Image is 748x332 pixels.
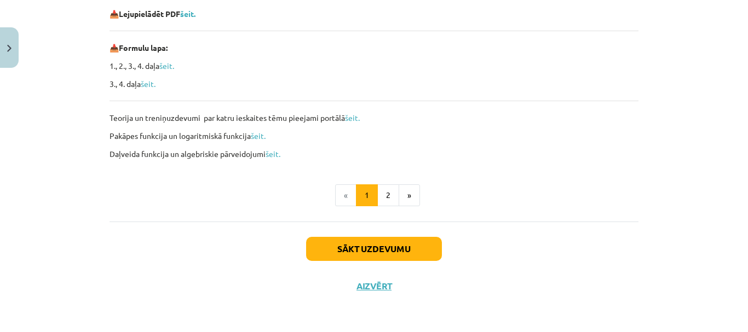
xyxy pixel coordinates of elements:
[7,45,11,52] img: icon-close-lesson-0947bae3869378f0d4975bcd49f059093ad1ed9edebbc8119c70593378902aed.svg
[266,149,280,159] a: šeit.
[345,113,360,123] a: šeit.
[377,184,399,206] button: 2
[110,148,638,160] p: Daļveida funkcija un algebriskie pārveidojumi
[110,112,638,124] p: Teorija un treniņuzdevumi par katru ieskaites tēmu pieejami portālā
[159,61,174,71] a: šeit.
[119,43,168,53] b: Formulu lapa:
[180,9,195,19] a: šeit.
[251,131,266,141] a: šeit.
[110,184,638,206] nav: Page navigation example
[353,281,395,292] button: Aizvērt
[110,78,638,90] p: 3., 4. daļa
[110,130,638,142] p: Pakāpes funkcija un logaritmiskā funkcija
[119,9,180,19] b: Lejupielādēt PDF
[110,8,638,20] p: 📥
[356,184,378,206] button: 1
[306,237,442,261] button: Sākt uzdevumu
[399,184,420,206] button: »
[110,60,638,72] p: 1., 2., 3., 4. daļa
[110,42,638,54] p: 📥
[141,79,156,89] a: šeit.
